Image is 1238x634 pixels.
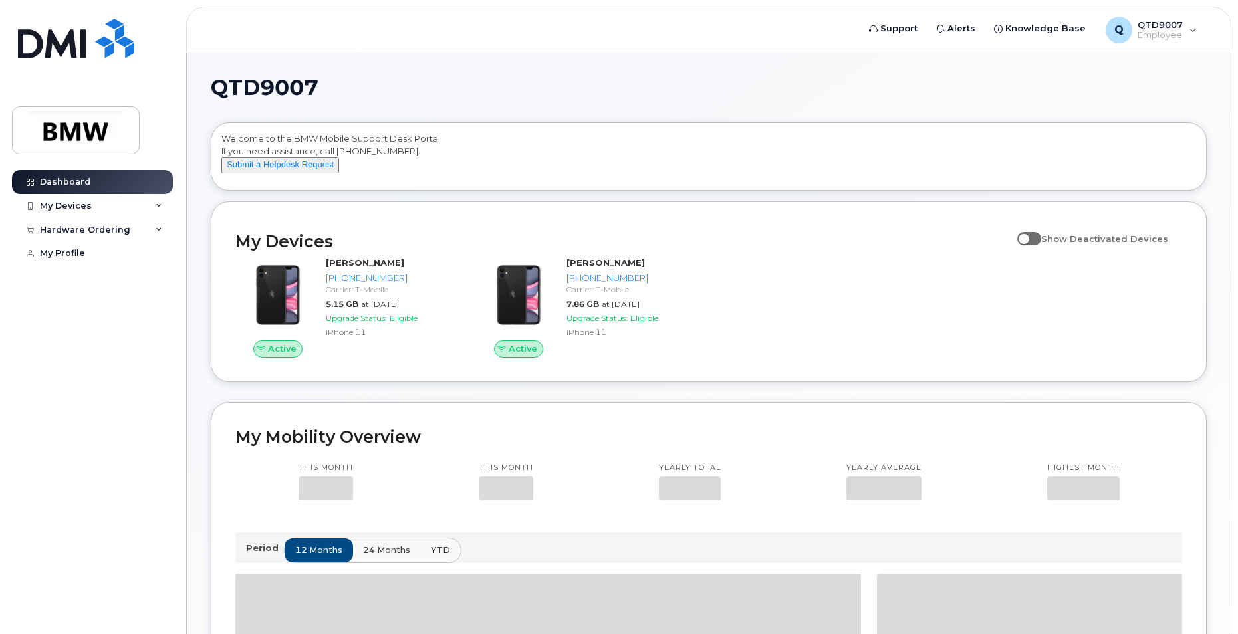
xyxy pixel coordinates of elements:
[211,78,318,98] span: QTD9007
[1047,463,1120,473] p: Highest month
[630,313,658,323] span: Eligible
[390,313,418,323] span: Eligible
[235,231,1011,251] h2: My Devices
[221,132,1196,185] div: Welcome to the BMW Mobile Support Desk Portal If you need assistance, call [PHONE_NUMBER].
[566,299,599,309] span: 7.86 GB
[363,544,410,556] span: 24 months
[235,257,460,358] a: Active[PERSON_NAME][PHONE_NUMBER]Carrier: T-Mobile5.15 GBat [DATE]Upgrade Status:EligibleiPhone 11
[509,342,537,355] span: Active
[602,299,640,309] span: at [DATE]
[326,284,455,295] div: Carrier: T-Mobile
[235,427,1182,447] h2: My Mobility Overview
[566,257,645,268] strong: [PERSON_NAME]
[846,463,922,473] p: Yearly average
[246,263,310,327] img: iPhone_11.jpg
[326,326,455,338] div: iPhone 11
[476,257,701,358] a: Active[PERSON_NAME][PHONE_NUMBER]Carrier: T-Mobile7.86 GBat [DATE]Upgrade Status:EligibleiPhone 11
[487,263,551,327] img: iPhone_11.jpg
[326,257,404,268] strong: [PERSON_NAME]
[299,463,353,473] p: This month
[246,542,284,554] p: Period
[479,463,533,473] p: This month
[431,544,450,556] span: YTD
[221,159,339,169] a: Submit a Helpdesk Request
[326,313,387,323] span: Upgrade Status:
[566,272,695,284] div: [PHONE_NUMBER]
[659,463,721,473] p: Yearly total
[221,157,339,173] button: Submit a Helpdesk Request
[1180,576,1228,624] iframe: Messenger Launcher
[361,299,399,309] span: at [DATE]
[1041,233,1168,244] span: Show Deactivated Devices
[1017,226,1028,237] input: Show Deactivated Devices
[566,284,695,295] div: Carrier: T-Mobile
[326,272,455,284] div: [PHONE_NUMBER]
[326,299,358,309] span: 5.15 GB
[566,326,695,338] div: iPhone 11
[566,313,628,323] span: Upgrade Status:
[268,342,297,355] span: Active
